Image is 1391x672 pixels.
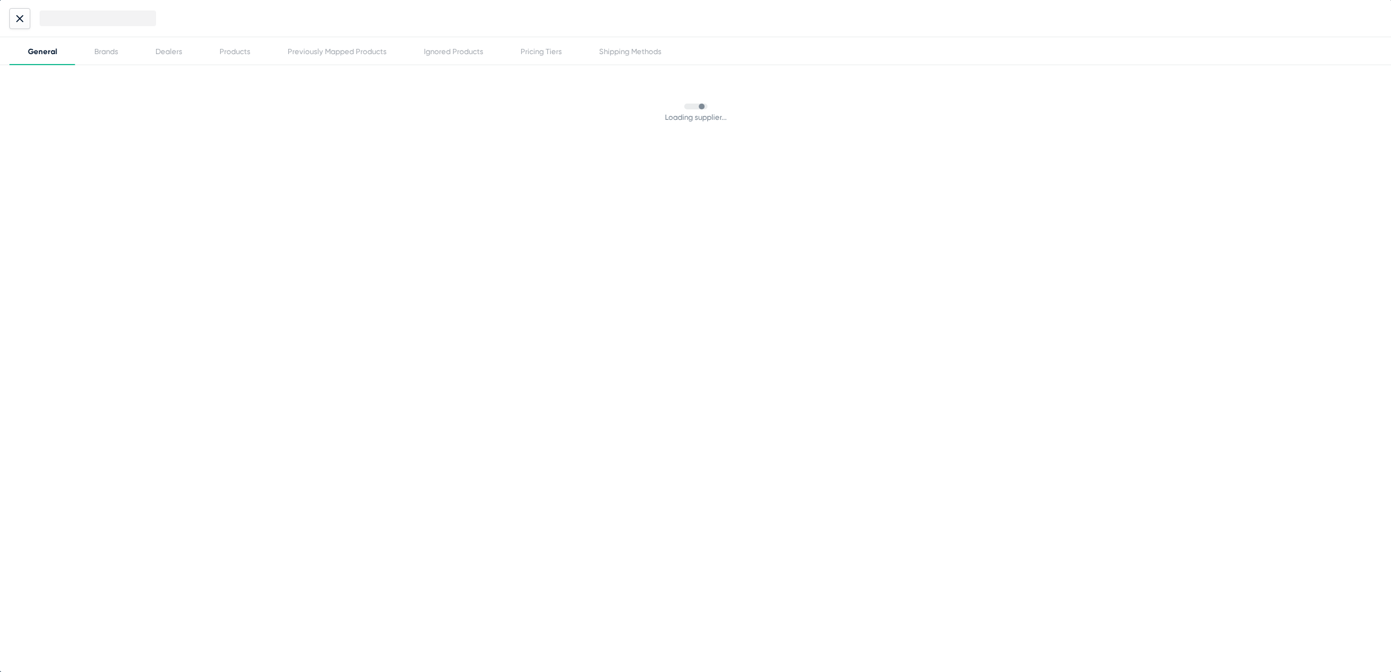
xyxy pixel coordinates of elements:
[288,47,387,56] div: Previously Mapped Products
[220,47,250,56] div: Products
[665,109,727,125] span: Loading supplier...
[28,47,57,56] div: General
[521,47,562,56] div: Pricing Tiers
[94,47,118,56] div: Brands
[599,47,661,56] div: Shipping Methods
[155,47,182,56] div: Dealers
[424,47,483,56] div: Ignored Products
